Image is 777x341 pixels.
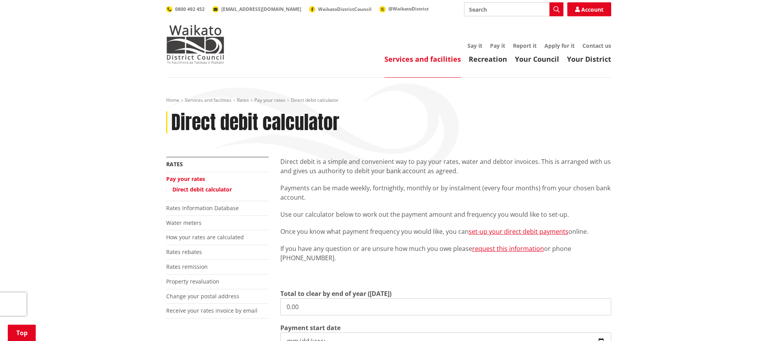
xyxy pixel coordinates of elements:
a: Rates rebates [166,248,202,256]
a: Water meters [166,219,202,226]
a: Rates [166,160,183,168]
a: Property revaluation [166,278,219,285]
a: Pay your rates [254,97,285,103]
a: Your District [567,54,611,64]
a: Rates remission [166,263,208,270]
a: Pay it [490,42,505,49]
a: Change your postal address [166,292,239,300]
span: 0800 492 452 [175,6,205,12]
a: Receive your rates invoice by email [166,307,257,314]
p: Payments can be made weekly, fortnightly, monthly or by instalment (every four months) from your ... [280,183,611,202]
a: Pay your rates [166,175,205,183]
p: Use our calculator below to work out the payment amount and frequency you would like to set-up. [280,210,611,219]
a: @WaikatoDistrict [379,5,429,12]
input: Search input [464,2,563,16]
a: Contact us [582,42,611,49]
label: Total to clear by end of year ([DATE]) [280,289,391,298]
a: request this information [472,244,544,253]
a: How your rates are calculated [166,233,244,241]
a: Services and facilities [185,97,231,103]
a: Report it [513,42,537,49]
p: If you have any question or are unsure how much you owe please or phone [PHONE_NUMBER]. [280,244,611,263]
a: WaikatoDistrictCouncil [309,6,372,12]
a: Top [8,325,36,341]
a: 0800 492 452 [166,6,205,12]
span: Direct debit calculator [291,97,339,103]
a: Rates Information Database [166,204,239,212]
img: Waikato District Council - Te Kaunihera aa Takiwaa o Waikato [166,25,224,64]
a: Rates [237,97,249,103]
span: @WaikatoDistrict [388,5,429,12]
a: Recreation [469,54,507,64]
a: set-up your direct debit payments [469,227,568,236]
a: Account [567,2,611,16]
p: Direct debit is a simple and convenient way to pay your rates, water and debtor invoices. This is... [280,157,611,176]
a: Home [166,97,179,103]
h1: Direct debit calculator [171,111,339,134]
span: [EMAIL_ADDRESS][DOMAIN_NAME] [221,6,301,12]
label: Payment start date [280,323,341,332]
nav: breadcrumb [166,97,611,104]
a: Say it [468,42,482,49]
p: Once you know what payment frequency you would like, you can online. [280,227,611,236]
a: Services and facilities [384,54,461,64]
a: Apply for it [544,42,575,49]
a: [EMAIL_ADDRESS][DOMAIN_NAME] [212,6,301,12]
a: Your Council [515,54,559,64]
a: Direct debit calculator [172,186,232,193]
span: WaikatoDistrictCouncil [318,6,372,12]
